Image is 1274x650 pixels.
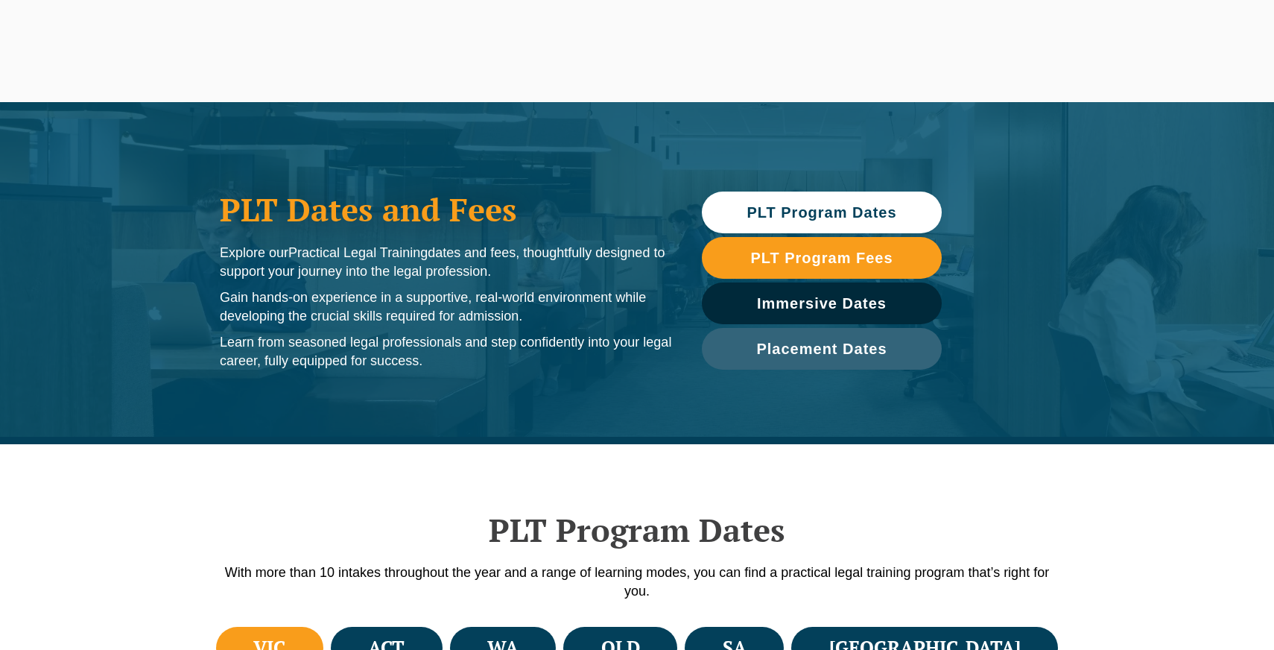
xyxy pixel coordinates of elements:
p: Explore our dates and fees, thoughtfully designed to support your journey into the legal profession. [220,244,672,281]
h1: PLT Dates and Fees [220,191,672,228]
span: PLT Program Dates [747,205,896,220]
a: PLT Program Fees [702,237,942,279]
a: PLT Program Dates [702,192,942,233]
a: Placement Dates [702,328,942,370]
span: PLT Program Fees [750,250,893,265]
a: Immersive Dates [702,283,942,324]
p: Gain hands-on experience in a supportive, real-world environment while developing the crucial ski... [220,288,672,326]
span: Placement Dates [756,341,887,356]
p: With more than 10 intakes throughout the year and a range of learning modes, you can find a pract... [212,564,1062,601]
span: Practical Legal Training [288,245,428,260]
p: Learn from seasoned legal professionals and step confidently into your legal career, fully equipp... [220,333,672,370]
span: Immersive Dates [757,296,887,311]
h2: PLT Program Dates [212,511,1062,549]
